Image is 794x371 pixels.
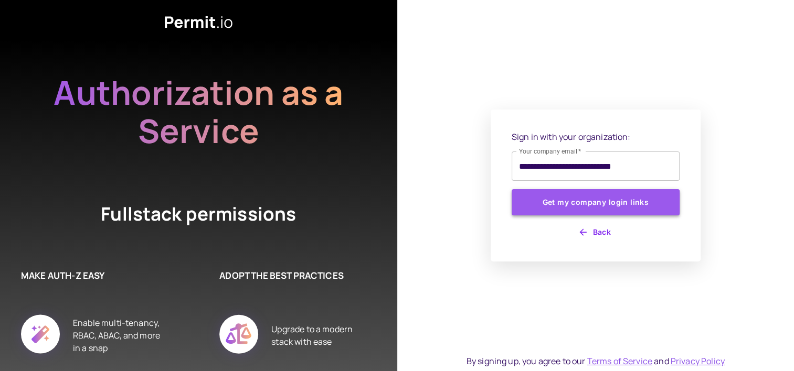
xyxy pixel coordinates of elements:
a: Terms of Service [587,355,652,367]
h6: MAKE AUTH-Z EASY [21,269,167,282]
h6: ADOPT THE BEST PRACTICES [219,269,365,282]
button: Get my company login links [512,189,680,215]
div: By signing up, you agree to our and [467,355,725,367]
button: Back [512,224,680,241]
h2: Authorization as a Service [20,73,377,150]
p: Sign in with your organization: [512,130,680,143]
div: Enable multi-tenancy, RBAC, ABAC, and more in a snap [73,303,167,368]
div: Upgrade to a modern stack with ease [271,303,365,368]
label: Your company email [519,147,581,156]
h4: Fullstack permissions [62,201,335,227]
a: Privacy Policy [671,355,725,367]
